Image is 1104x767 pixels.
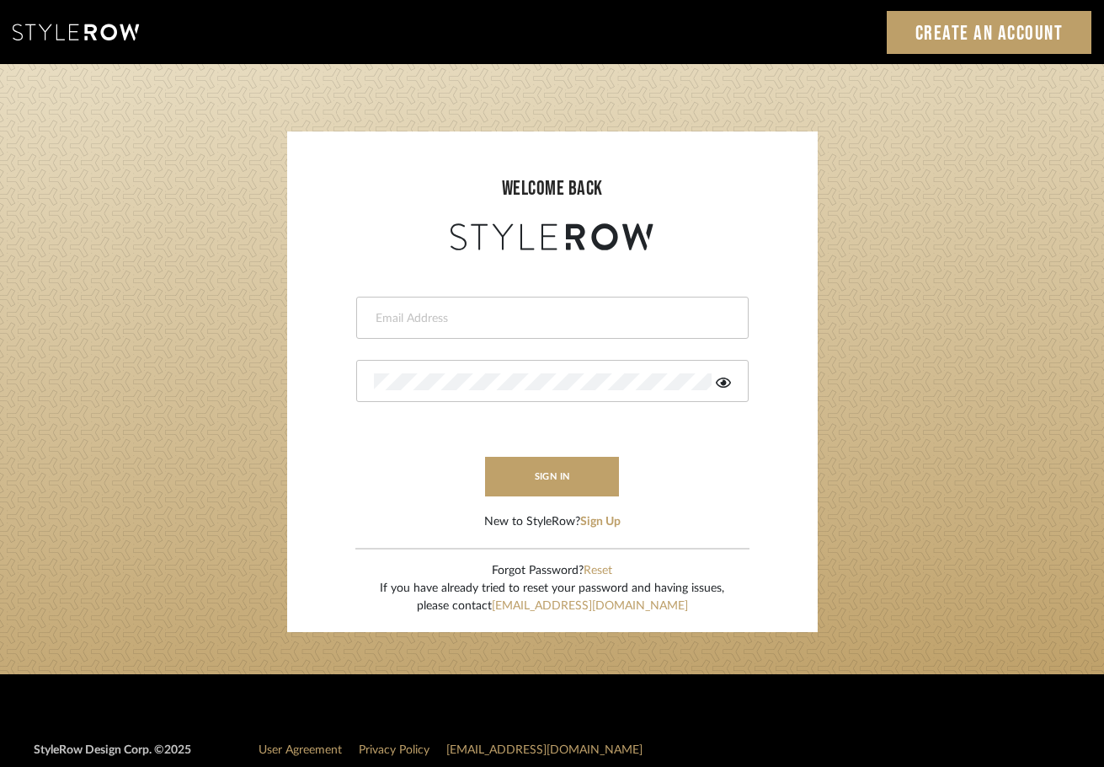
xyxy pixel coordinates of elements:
a: User Agreement [259,744,342,756]
a: [EMAIL_ADDRESS][DOMAIN_NAME] [492,600,688,612]
div: If you have already tried to reset your password and having issues, please contact [380,580,724,615]
div: welcome back [304,174,801,204]
div: Forgot Password? [380,562,724,580]
button: Reset [584,562,612,580]
a: Create an Account [887,11,1092,54]
a: [EMAIL_ADDRESS][DOMAIN_NAME] [446,744,643,756]
button: sign in [485,457,620,496]
a: Privacy Policy [359,744,429,756]
button: Sign Up [580,513,621,531]
div: New to StyleRow? [484,513,621,531]
input: Email Address [374,310,727,327]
